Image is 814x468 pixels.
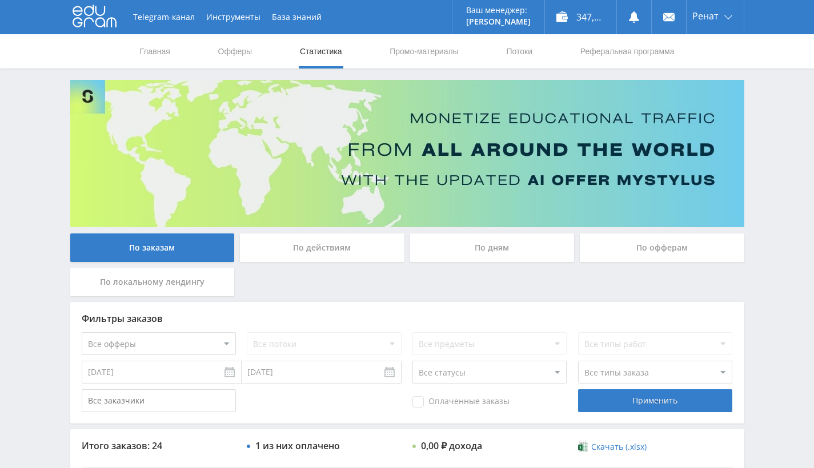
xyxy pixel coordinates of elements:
[466,17,531,26] p: [PERSON_NAME]
[580,233,744,262] div: По офферам
[299,34,343,68] a: Статистика
[240,233,404,262] div: По действиям
[70,80,744,227] img: Banner
[217,34,254,68] a: Офферы
[578,389,732,412] div: Применить
[388,34,459,68] a: Промо-материалы
[466,6,531,15] p: Ваш менеджер:
[505,34,534,68] a: Потоки
[82,389,236,412] input: Все заказчики
[70,268,235,296] div: По локальному лендингу
[139,34,171,68] a: Главная
[692,11,719,21] span: Ренат
[579,34,676,68] a: Реферальная программа
[410,233,575,262] div: По дням
[70,233,235,262] div: По заказам
[412,396,510,408] span: Оплаченные заказы
[82,313,733,324] div: Фильтры заказов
